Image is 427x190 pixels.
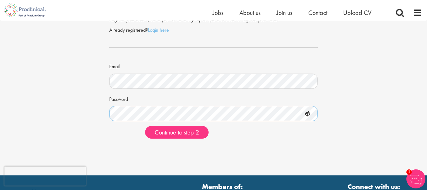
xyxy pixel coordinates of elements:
[145,126,209,139] button: Continue to step 2
[4,167,86,186] iframe: reCAPTCHA
[308,9,327,17] a: Contact
[406,169,425,188] img: Chatbot
[155,128,199,136] span: Continue to step 2
[109,27,318,34] p: Already registered?
[148,27,169,33] a: Login here
[406,169,412,175] span: 1
[109,94,128,103] label: Password
[213,9,224,17] a: Jobs
[343,9,371,17] a: Upload CV
[109,61,120,70] label: Email
[277,9,292,17] a: Join us
[239,9,261,17] a: About us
